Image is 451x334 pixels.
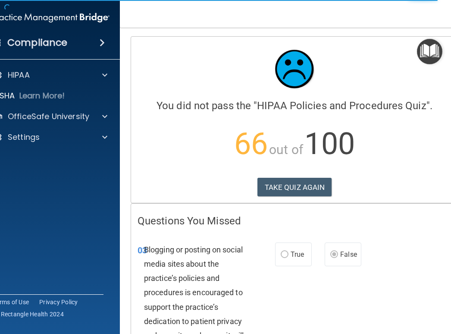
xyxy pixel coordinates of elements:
span: True [291,250,304,258]
input: True [281,252,288,258]
span: 66 [234,126,268,161]
span: 03 [138,245,147,255]
span: False [340,250,357,258]
span: HIPAA Policies and Procedures Quiz [257,100,426,112]
p: OfficeSafe University [8,111,89,122]
span: 100 [304,126,355,161]
button: Open Resource Center [417,39,442,64]
p: HIPAA [8,70,30,80]
button: TAKE QUIZ AGAIN [257,178,332,197]
a: Privacy Policy [39,298,78,306]
h4: Compliance [7,37,67,49]
img: sad_face.ecc698e2.jpg [269,43,320,95]
input: False [330,252,338,258]
p: Learn More! [19,91,65,101]
p: Settings [8,132,40,142]
iframe: Drift Widget Chat Controller [302,273,441,307]
span: out of [269,142,303,157]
